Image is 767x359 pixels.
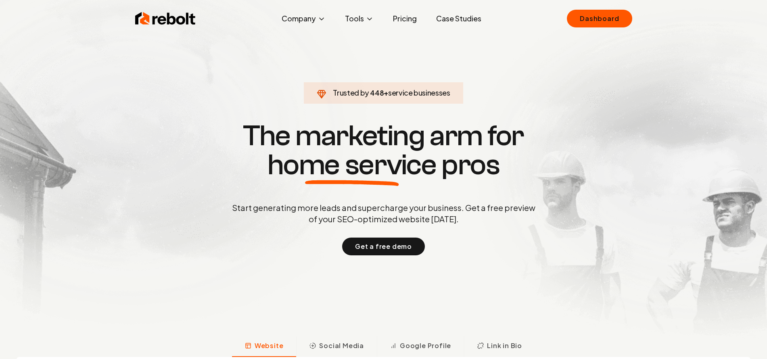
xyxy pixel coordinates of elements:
[384,88,388,97] span: +
[567,10,632,27] a: Dashboard
[370,87,384,98] span: 448
[333,88,369,97] span: Trusted by
[135,10,196,27] img: Rebolt Logo
[388,88,450,97] span: service businesses
[430,10,488,27] a: Case Studies
[342,238,425,255] button: Get a free demo
[268,150,437,179] span: home service
[255,341,284,351] span: Website
[296,336,377,357] button: Social Media
[387,10,423,27] a: Pricing
[275,10,332,27] button: Company
[232,336,297,357] button: Website
[190,121,577,179] h1: The marketing arm for pros
[400,341,451,351] span: Google Profile
[319,341,364,351] span: Social Media
[377,336,464,357] button: Google Profile
[339,10,380,27] button: Tools
[230,202,537,225] p: Start generating more leads and supercharge your business. Get a free preview of your SEO-optimiz...
[464,336,535,357] button: Link in Bio
[487,341,522,351] span: Link in Bio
